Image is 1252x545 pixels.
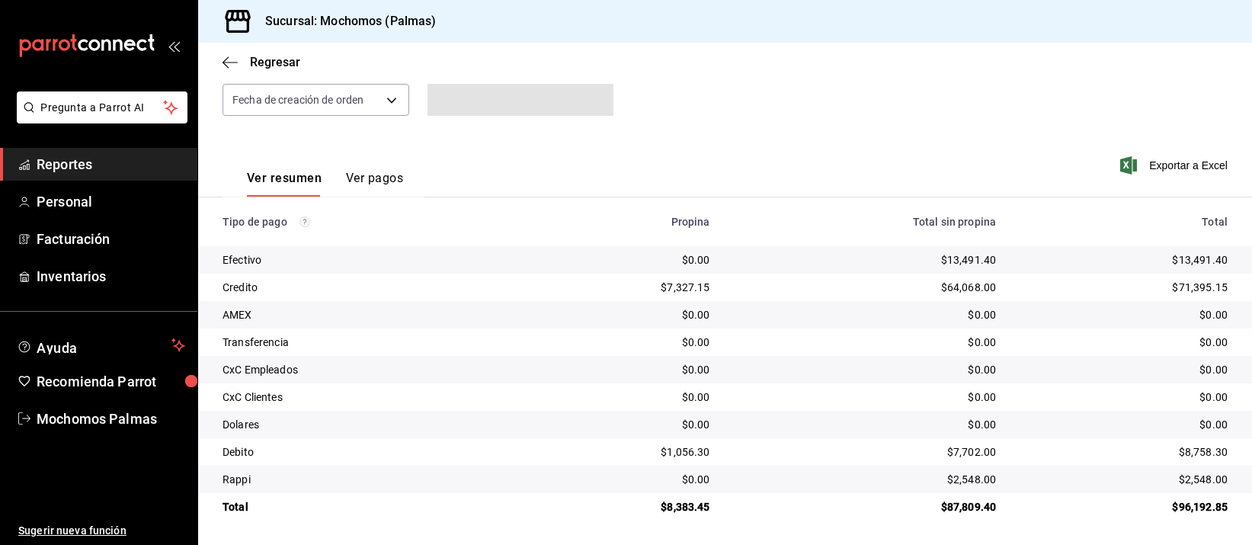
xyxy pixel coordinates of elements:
span: Personal [37,191,185,212]
span: Facturación [37,229,185,249]
div: $13,491.40 [735,252,997,268]
div: $96,192.85 [1020,499,1228,515]
div: $0.00 [540,390,710,405]
div: $0.00 [1020,335,1228,350]
div: $0.00 [1020,390,1228,405]
div: Tipo de pago [223,216,515,228]
button: Ver pagos [346,171,403,197]
span: Ayuda [37,336,165,354]
button: open_drawer_menu [168,40,180,52]
h3: Sucursal: Mochomos (Palmas) [253,12,437,30]
span: Sugerir nueva función [18,523,185,539]
div: CxC Empleados [223,362,515,377]
div: $8,383.45 [540,499,710,515]
span: Regresar [250,55,300,69]
div: Total sin propina [735,216,997,228]
span: Fecha de creación de orden [232,92,363,107]
div: $64,068.00 [735,280,997,295]
span: Inventarios [37,266,185,287]
div: Credito [223,280,515,295]
div: $7,702.00 [735,444,997,460]
div: CxC Clientes [223,390,515,405]
a: Pregunta a Parrot AI [11,111,187,127]
button: Ver resumen [247,171,322,197]
div: $0.00 [735,362,997,377]
div: $0.00 [540,362,710,377]
div: Debito [223,444,515,460]
div: $0.00 [540,335,710,350]
div: Total [223,499,515,515]
div: $1,056.30 [540,444,710,460]
button: Regresar [223,55,300,69]
div: navigation tabs [247,171,403,197]
div: $0.00 [735,417,997,432]
div: $71,395.15 [1020,280,1228,295]
div: $0.00 [540,307,710,322]
div: Total [1020,216,1228,228]
div: $7,327.15 [540,280,710,295]
div: $0.00 [1020,362,1228,377]
div: $13,491.40 [1020,252,1228,268]
div: Propina [540,216,710,228]
div: $2,548.00 [1020,472,1228,487]
div: Dolares [223,417,515,432]
span: Recomienda Parrot [37,371,185,392]
div: $2,548.00 [735,472,997,487]
div: $0.00 [1020,417,1228,432]
div: Transferencia [223,335,515,350]
div: $0.00 [540,472,710,487]
div: $0.00 [1020,307,1228,322]
svg: Los pagos realizados con Pay y otras terminales son montos brutos. [299,216,310,227]
div: $0.00 [735,307,997,322]
div: Rappi [223,472,515,487]
span: Mochomos Palmas [37,409,185,429]
span: Reportes [37,154,185,175]
div: $8,758.30 [1020,444,1228,460]
div: $0.00 [735,335,997,350]
div: $0.00 [735,390,997,405]
button: Exportar a Excel [1123,156,1228,175]
div: $87,809.40 [735,499,997,515]
div: $0.00 [540,417,710,432]
div: $0.00 [540,252,710,268]
div: Efectivo [223,252,515,268]
button: Pregunta a Parrot AI [17,91,187,123]
span: Pregunta a Parrot AI [41,100,164,116]
div: AMEX [223,307,515,322]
